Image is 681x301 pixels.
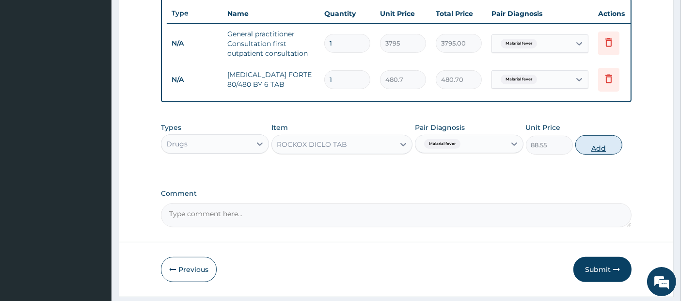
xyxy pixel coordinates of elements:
label: Types [161,124,181,132]
td: N/A [167,71,222,89]
span: We're online! [56,89,134,187]
div: ROCKOX DICLO TAB [277,140,347,149]
td: General practitioner Consultation first outpatient consultation [222,24,319,63]
div: Drugs [166,139,188,149]
label: Unit Price [526,123,561,132]
button: Previous [161,257,217,282]
th: Total Price [431,4,487,23]
th: Quantity [319,4,375,23]
button: Add [575,135,622,155]
span: Malarial fever [501,39,537,48]
th: Type [167,4,222,22]
label: Pair Diagnosis [415,123,465,132]
td: N/A [167,34,222,52]
div: Minimize live chat window [159,5,182,28]
label: Item [271,123,288,132]
th: Actions [593,4,642,23]
button: Submit [573,257,632,282]
img: d_794563401_company_1708531726252_794563401 [18,48,39,73]
td: [MEDICAL_DATA] FORTE 80/480 BY 6 TAB [222,65,319,94]
th: Name [222,4,319,23]
th: Pair Diagnosis [487,4,593,23]
label: Comment [161,190,632,198]
div: Chat with us now [50,54,163,67]
span: Malarial fever [501,75,537,84]
textarea: Type your message and hit 'Enter' [5,199,185,233]
th: Unit Price [375,4,431,23]
span: Malarial fever [424,139,460,149]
